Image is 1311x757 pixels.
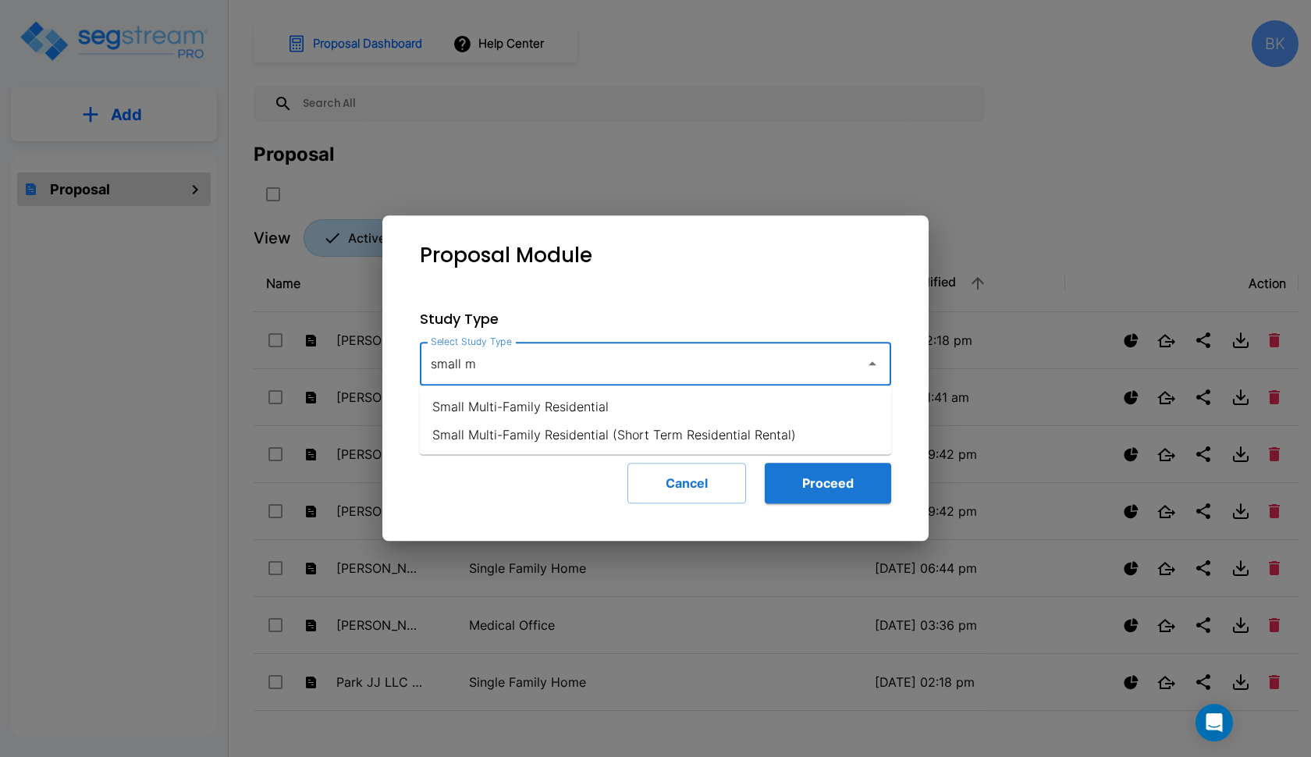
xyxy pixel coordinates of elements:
[420,421,891,449] li: Small Multi-Family Residential (Short Term Residential Rental)
[431,335,512,348] label: Select Study Type
[420,393,891,421] li: Small Multi-Family Residential
[420,308,891,329] p: Study Type
[1196,704,1233,741] div: Open Intercom Messenger
[420,240,592,271] p: Proposal Module
[765,463,891,503] button: Proceed
[627,463,746,503] button: Cancel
